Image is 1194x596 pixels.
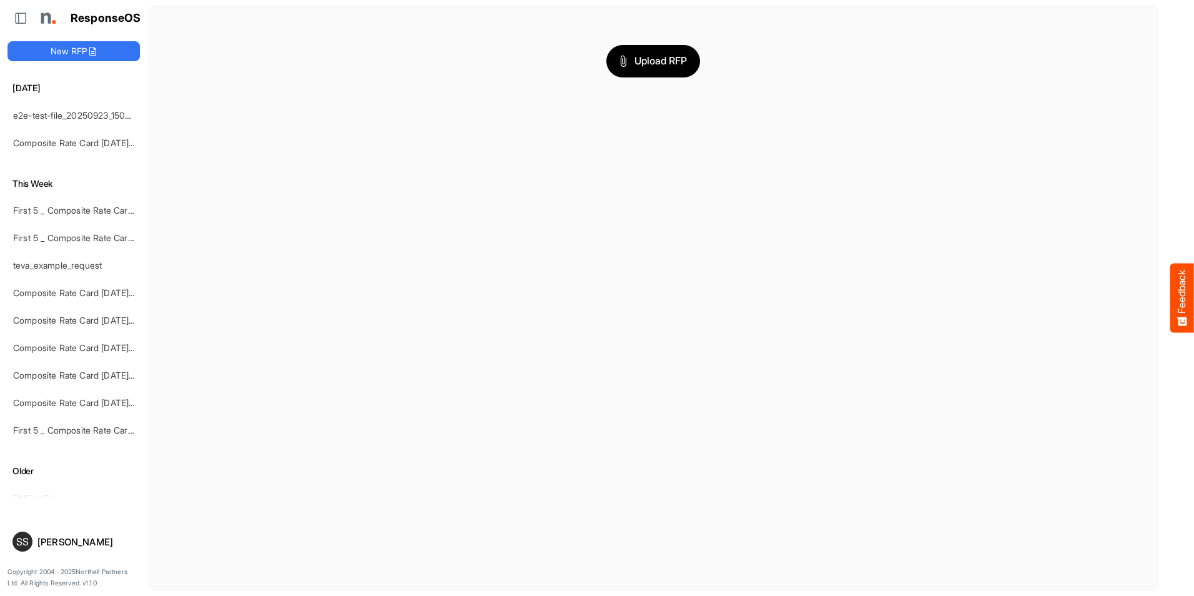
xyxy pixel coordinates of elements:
[37,537,135,547] div: [PERSON_NAME]
[619,53,687,69] span: Upload RFP
[13,342,217,353] a: Composite Rate Card [DATE] mapping test_deleted
[13,397,161,408] a: Composite Rate Card [DATE]_smaller
[13,425,163,435] a: First 5 _ Composite Rate Card May 15
[13,287,161,298] a: Composite Rate Card [DATE]_smaller
[34,6,59,31] img: Northell
[13,315,161,325] a: Composite Rate Card [DATE]_smaller
[7,177,140,191] h6: This Week
[16,537,29,547] span: SS
[7,81,140,95] h6: [DATE]
[606,45,700,77] button: Upload RFP
[13,205,175,216] a: First 5 _ Composite Rate Card [DATE] (2)
[13,110,140,121] a: e2e-test-file_20250923_150733
[1170,264,1194,333] button: Feedback
[71,12,141,25] h1: ResponseOS
[7,567,140,589] p: Copyright 2004 - 2025 Northell Partners Ltd. All Rights Reserved. v 1.1.0
[13,232,175,243] a: First 5 _ Composite Rate Card [DATE] (2)
[7,41,140,61] button: New RFP
[13,137,161,148] a: Composite Rate Card [DATE]_smaller
[7,464,140,478] h6: Older
[13,260,102,271] a: teva_example_request
[13,370,161,380] a: Composite Rate Card [DATE]_smaller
